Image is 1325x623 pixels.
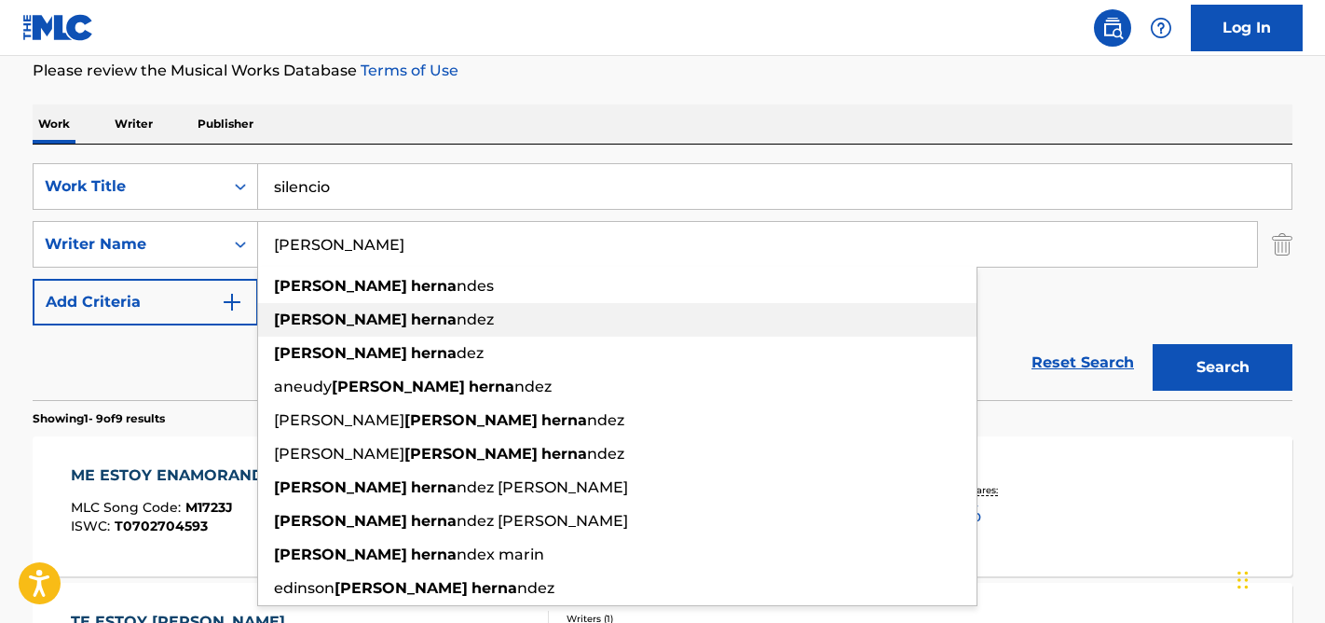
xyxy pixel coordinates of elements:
[33,410,165,427] p: Showing 1 - 9 of 9 results
[115,518,208,534] span: T0702704593
[1237,552,1249,608] div: Drag
[71,518,115,534] span: ISWC :
[33,60,1292,82] p: Please review the Musical Works Database
[1022,342,1143,383] a: Reset Search
[274,512,407,530] strong: [PERSON_NAME]
[471,579,517,597] strong: herna
[45,175,212,198] div: Work Title
[221,291,243,313] img: 9d2ae6d4665cec9f34b9.svg
[274,311,407,328] strong: [PERSON_NAME]
[587,445,624,463] span: ndez
[404,445,538,463] strong: [PERSON_NAME]
[404,411,538,429] strong: [PERSON_NAME]
[457,311,494,328] span: ndez
[45,233,212,256] div: Writer Name
[185,499,233,516] span: M1723J
[274,579,335,597] span: edinson
[274,546,407,563] strong: [PERSON_NAME]
[517,579,554,597] span: ndez
[274,277,407,295] strong: [PERSON_NAME]
[1142,9,1180,47] div: Help
[274,378,332,395] span: aneudy
[71,499,185,516] span: MLC Song Code :
[457,512,628,530] span: ndez [PERSON_NAME]
[274,445,404,463] span: [PERSON_NAME]
[33,163,1292,400] form: Search Form
[274,411,404,429] span: [PERSON_NAME]
[411,478,457,496] strong: herna
[1232,533,1325,623] iframe: Chat Widget
[1150,17,1172,39] img: help
[109,104,158,144] p: Writer
[411,512,457,530] strong: herna
[587,411,624,429] span: ndez
[1191,5,1303,51] a: Log In
[192,104,259,144] p: Publisher
[1094,9,1131,47] a: Public Search
[332,378,465,395] strong: [PERSON_NAME]
[411,546,457,563] strong: herna
[457,344,484,362] span: dez
[1272,221,1292,268] img: Delete Criterion
[33,436,1292,576] a: ME ESTOY ENAMORANDOMLC Song Code:M1723JISWC:T0702704593Writers (1)[PERSON_NAME]Recording Artists ...
[411,277,457,295] strong: herna
[541,411,587,429] strong: herna
[411,344,457,362] strong: herna
[357,62,458,79] a: Terms of Use
[33,104,75,144] p: Work
[541,445,587,463] strong: herna
[411,311,457,328] strong: herna
[71,464,286,487] div: ME ESTOY ENAMORANDO
[22,14,94,41] img: MLC Logo
[33,279,258,325] button: Add Criteria
[335,579,468,597] strong: [PERSON_NAME]
[274,344,407,362] strong: [PERSON_NAME]
[274,478,407,496] strong: [PERSON_NAME]
[1101,17,1124,39] img: search
[514,378,552,395] span: ndez
[457,277,494,295] span: ndes
[469,378,514,395] strong: herna
[1153,344,1292,391] button: Search
[457,546,544,563] span: ndex marin
[457,478,628,496] span: ndez [PERSON_NAME]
